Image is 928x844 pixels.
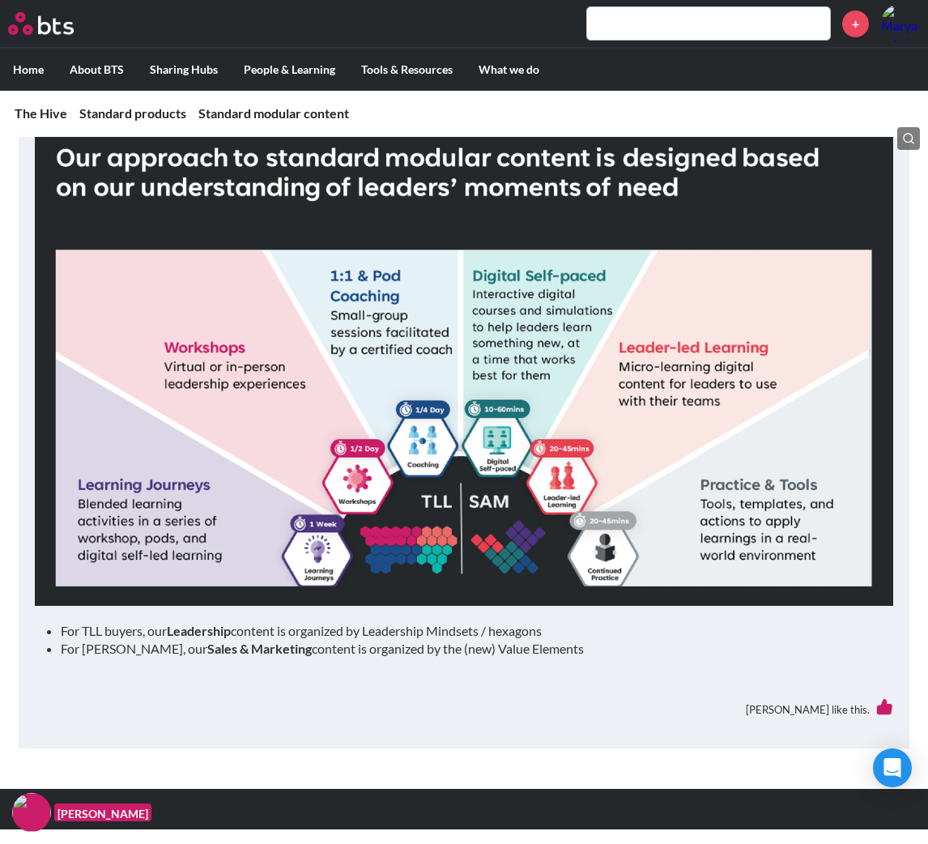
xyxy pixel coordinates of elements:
[167,623,231,638] strong: Leadership
[873,748,912,787] div: Open Intercom Messenger
[61,622,880,640] li: For TLL buyers, our content is organized by Leadership Mindsets / hexagons
[137,49,231,91] label: Sharing Hubs
[12,793,51,832] img: F
[881,4,920,43] img: Marya Tykal
[466,49,552,91] label: What we do
[231,49,348,91] label: People & Learning
[54,804,151,822] figcaption: [PERSON_NAME]
[207,641,312,656] strong: Sales & Marketing
[61,640,880,658] li: For [PERSON_NAME], our content is organized by the (new) Value Elements
[79,105,186,121] a: Standard products
[8,12,74,35] img: BTS Logo
[8,12,104,35] a: Go home
[15,105,67,121] a: The Hive
[881,4,920,43] a: Profile
[198,105,349,121] a: Standard modular content
[57,49,137,91] label: About BTS
[842,11,869,37] a: +
[35,687,893,731] div: [PERSON_NAME] like this.
[348,49,466,91] label: Tools & Resources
